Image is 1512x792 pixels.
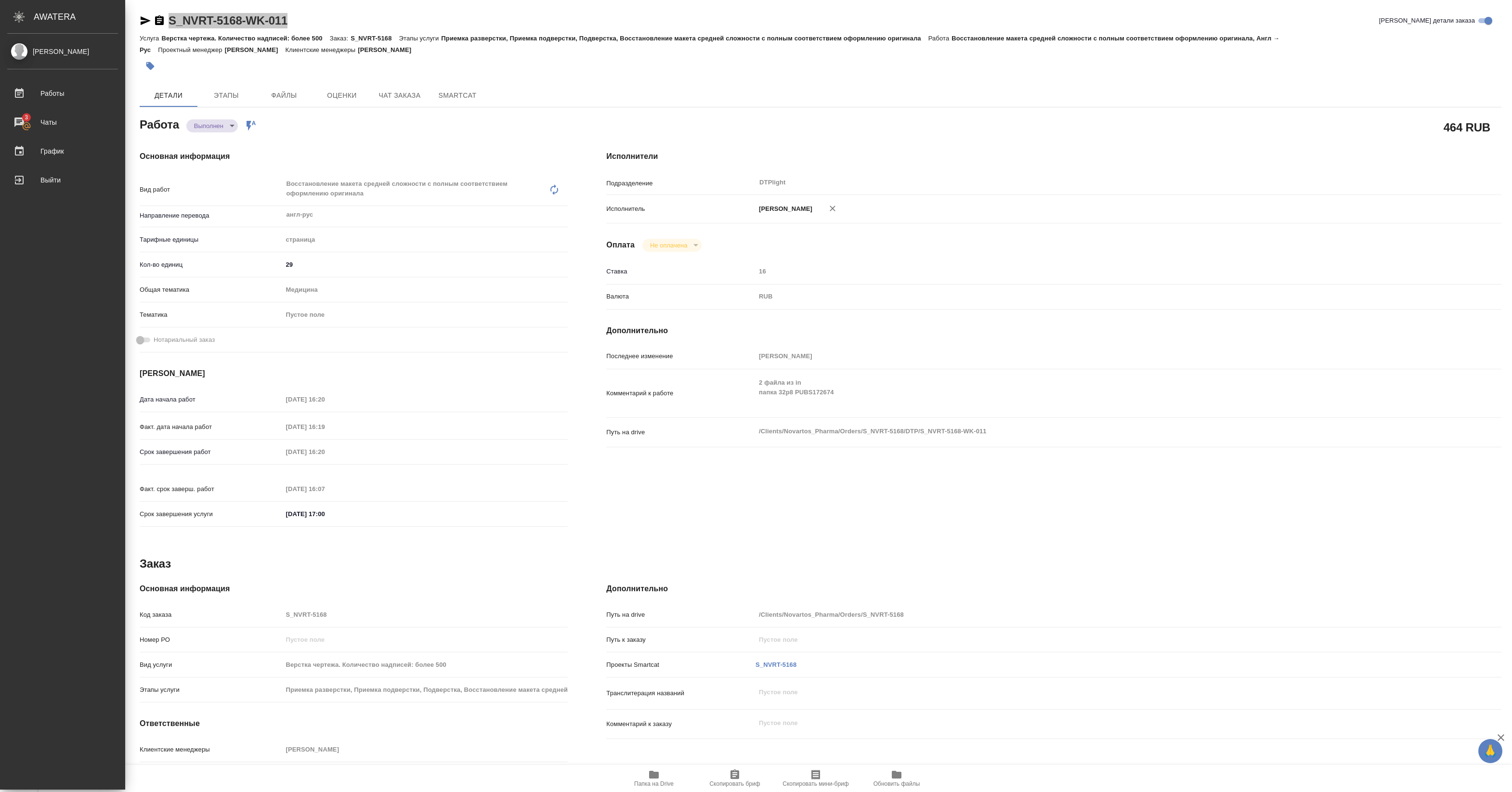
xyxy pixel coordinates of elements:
[191,122,226,130] button: Выполнен
[606,660,756,670] p: Проекты Smartcat
[140,310,282,320] p: Тематика
[2,139,123,163] a: График
[606,688,756,698] p: Транслитерация названий
[19,113,34,122] span: 3
[140,484,282,494] p: Факт. срок заверш. работ
[606,389,756,398] p: Комментарий к работе
[225,46,286,53] p: [PERSON_NAME]
[756,633,1427,647] input: Пустое поле
[873,780,920,787] span: Обновить файлы
[34,7,125,26] div: AWATERA
[282,445,366,459] input: Пустое поле
[282,258,568,272] input: ✎ Введи что-нибудь
[606,179,756,188] p: Подразделение
[140,211,282,221] p: Направление перевода
[642,239,702,252] div: Выполнен
[140,422,282,432] p: Факт. дата начала работ
[161,35,329,42] p: Верстка чертежа. Количество надписей: более 500
[606,204,756,214] p: Исполнитель
[606,351,756,361] p: Последнее изменение
[140,55,161,77] button: Добавить тэг
[140,509,282,519] p: Срок завершения услуги
[282,232,568,248] div: страница
[286,46,358,53] p: Клиентские менеджеры
[140,35,161,42] p: Услуга
[606,267,756,276] p: Ставка
[140,718,568,729] h4: Ответственные
[282,608,568,622] input: Пустое поле
[775,765,856,792] button: Скопировать мини-бриф
[7,115,118,130] div: Чаты
[351,35,399,42] p: S_NVRT-5168
[140,115,179,132] h2: Работа
[282,633,568,647] input: Пустое поле
[822,198,843,219] button: Удалить исполнителя
[756,288,1427,305] div: RUB
[282,482,366,496] input: Пустое поле
[140,260,282,270] p: Кол-во единиц
[856,765,937,792] button: Обновить файлы
[606,428,756,437] p: Путь на drive
[261,90,307,102] span: Файлы
[140,685,282,695] p: Этапы услуги
[2,110,123,134] a: 3Чаты
[756,264,1427,278] input: Пустое поле
[756,661,796,668] a: S_NVRT-5168
[186,119,238,132] div: Выполнен
[319,90,365,102] span: Оценки
[434,90,481,102] span: SmartCat
[140,368,568,379] h4: [PERSON_NAME]
[1478,739,1502,763] button: 🙏
[140,15,151,26] button: Скопировать ссылку для ЯМессенджера
[606,635,756,645] p: Путь к заказу
[709,780,760,787] span: Скопировать бриф
[606,610,756,620] p: Путь на drive
[154,335,215,345] span: Нотариальный заказ
[613,765,694,792] button: Папка на Drive
[399,35,442,42] p: Этапы услуги
[756,423,1427,440] textarea: /Clients/Novartos_Pharma/Orders/S_NVRT-5168/DTP/S_NVRT-5168-WK-011
[282,420,366,434] input: Пустое поле
[756,375,1427,410] textarea: 2 файла из in папка 32p8 PUBS172674
[140,745,282,754] p: Клиентские менеджеры
[782,780,848,787] span: Скопировать мини-бриф
[1379,16,1475,26] span: [PERSON_NAME] детали заказа
[756,349,1427,363] input: Пустое поле
[7,173,118,187] div: Выйти
[1444,119,1490,135] h2: 464 RUB
[282,742,568,756] input: Пустое поле
[647,241,690,249] button: Не оплачена
[282,683,568,697] input: Пустое поле
[282,507,366,521] input: ✎ Введи что-нибудь
[928,35,952,42] p: Работа
[756,608,1427,622] input: Пустое поле
[7,46,118,57] div: [PERSON_NAME]
[2,81,123,105] a: Работы
[282,392,366,406] input: Пустое поле
[634,780,674,787] span: Папка на Drive
[694,765,775,792] button: Скопировать бриф
[140,635,282,645] p: Номер РО
[140,583,568,595] h4: Основная информация
[158,46,224,53] p: Проектный менеджер
[282,658,568,672] input: Пустое поле
[606,719,756,729] p: Комментарий к заказу
[358,46,418,53] p: [PERSON_NAME]
[140,185,282,195] p: Вид работ
[7,144,118,158] div: График
[203,90,249,102] span: Этапы
[140,610,282,620] p: Код заказа
[606,151,1501,162] h4: Исполнители
[606,239,635,251] h4: Оплата
[282,307,568,323] div: Пустое поле
[441,35,928,42] p: Приемка разверстки, Приемка подверстки, Подверстка, Восстановление макета средней сложности с пол...
[330,35,351,42] p: Заказ:
[140,395,282,404] p: Дата начала работ
[140,235,282,245] p: Тарифные единицы
[7,86,118,101] div: Работы
[2,168,123,192] a: Выйти
[145,90,192,102] span: Детали
[140,285,282,295] p: Общая тематика
[140,447,282,457] p: Срок завершения работ
[1482,741,1499,761] span: 🙏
